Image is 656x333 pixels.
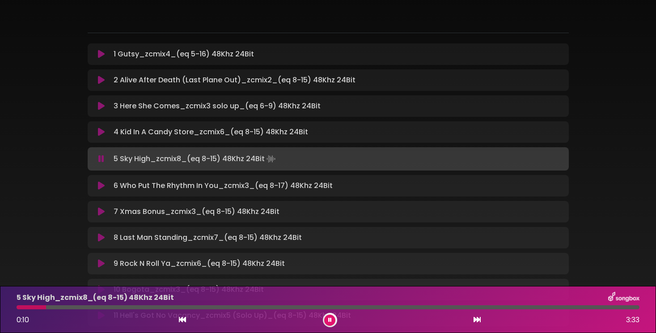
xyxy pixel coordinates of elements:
img: waveform4.gif [265,153,277,165]
span: 3:33 [626,315,639,325]
p: 9 Rock N Roll Ya_zcmix6_(eq 8-15) 48Khz 24Bit [114,258,285,269]
p: 8 Last Man Standing_zcmix7_(eq 8-15) 48Khz 24Bit [114,232,302,243]
p: 1 Gutsy_zcmix4_(eq 5-16) 48Khz 24Bit [114,49,254,60]
p: 5 Sky High_zcmix8_(eq 8-15) 48Khz 24Bit [114,153,277,165]
p: 7 Xmas Bonus_zcmix3_(eq 8-15) 48Khz 24Bit [114,206,279,217]
p: 2 Alive After Death (Last Plane Out)_zcmix2_(eq 8-15) 48Khz 24Bit [114,75,356,85]
p: 3 Here She Comes_zcmix3 solo up_(eq 6-9) 48Khz 24Bit [114,101,321,111]
p: 6 Who Put The Rhythm In You_zcmix3_(eq 8-17) 48Khz 24Bit [114,180,333,191]
span: 0:10 [17,315,29,325]
p: 10 Bogota_zcmix3_(eq 8-15) 48Khz 24Bit [114,284,264,295]
p: 5 Sky High_zcmix8_(eq 8-15) 48Khz 24Bit [17,292,174,303]
img: songbox-logo-white.png [608,292,639,303]
p: 4 Kid In A Candy Store_zcmix6_(eq 8-15) 48Khz 24Bit [114,127,308,137]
